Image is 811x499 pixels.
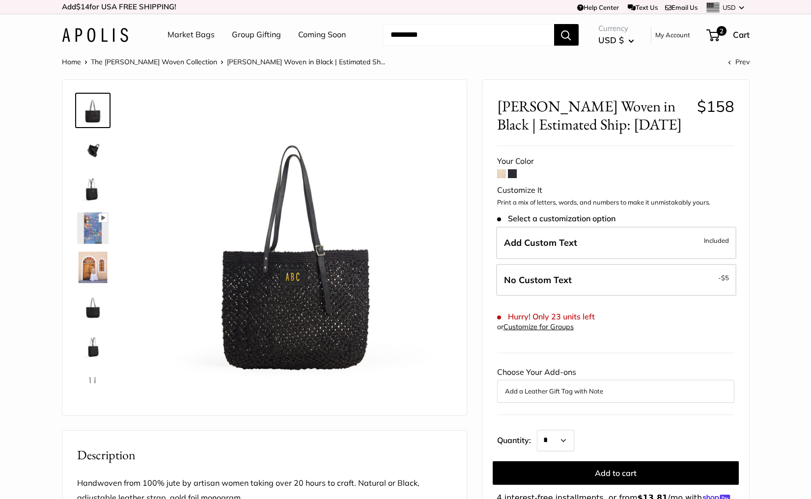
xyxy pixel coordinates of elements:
[62,28,128,42] img: Apolis
[77,291,109,322] img: Mercado Woven in Black | Estimated Ship: Oct. 19th
[75,289,111,324] a: Mercado Woven in Black | Estimated Ship: Oct. 19th
[62,55,385,68] nav: Breadcrumb
[62,57,81,66] a: Home
[728,57,750,66] a: Prev
[496,227,736,259] label: Add Custom Text
[721,274,729,282] span: $5
[77,330,109,362] img: Mercado Woven in Black | Estimated Ship: Oct. 19th
[383,24,554,46] input: Search...
[91,57,217,66] a: The [PERSON_NAME] Woven Collection
[598,22,634,35] span: Currency
[75,328,111,364] a: Mercado Woven in Black | Estimated Ship: Oct. 19th
[497,154,734,169] div: Your Color
[141,95,452,405] img: Mercado Woven in Black | Estimated Ship: Oct. 19th
[75,368,111,403] a: Mercado Woven in Black | Estimated Ship: Oct. 19th
[75,171,111,207] a: Mercado Woven in Black | Estimated Ship: Oct. 19th
[493,461,739,485] button: Add to cart
[227,57,385,66] span: [PERSON_NAME] Woven in Black | Estimated Sh...
[77,446,452,465] h2: Description
[168,27,215,42] a: Market Bags
[497,97,690,133] span: [PERSON_NAME] Woven in Black | Estimated Ship: [DATE]
[232,27,281,42] a: Group Gifting
[77,95,109,126] img: Mercado Woven in Black | Estimated Ship: Oct. 19th
[298,27,346,42] a: Coming Soon
[503,322,574,331] a: Customize for Groups
[628,3,658,11] a: Text Us
[75,250,111,285] a: Mercado Woven in Black | Estimated Ship: Oct. 19th
[496,264,736,296] label: Leave Blank
[505,385,727,397] button: Add a Leather Gift Tag with Note
[497,320,574,334] div: or
[707,27,750,43] a: 2 Cart
[75,132,111,167] a: Mercado Woven in Black | Estimated Ship: Oct. 19th
[704,235,729,246] span: Included
[77,252,109,283] img: Mercado Woven in Black | Estimated Ship: Oct. 19th
[75,210,111,246] a: Mercado Woven in Black | Estimated Ship: Oct. 19th
[598,32,634,48] button: USD $
[598,35,624,45] span: USD $
[497,312,595,321] span: Hurry! Only 23 units left
[77,134,109,165] img: Mercado Woven in Black | Estimated Ship: Oct. 19th
[497,198,734,208] p: Print a mix of letters, words, and numbers to make it unmistakably yours.
[723,3,736,11] span: USD
[665,3,698,11] a: Email Us
[577,3,619,11] a: Help Center
[697,97,734,116] span: $158
[77,212,109,244] img: Mercado Woven in Black | Estimated Ship: Oct. 19th
[554,24,579,46] button: Search
[77,369,109,401] img: Mercado Woven in Black | Estimated Ship: Oct. 19th
[497,183,734,198] div: Customize It
[655,29,690,41] a: My Account
[718,272,729,284] span: -
[716,26,726,36] span: 2
[497,214,615,223] span: Select a customization option
[504,237,577,248] span: Add Custom Text
[733,29,750,40] span: Cart
[497,427,537,451] label: Quantity:
[77,173,109,205] img: Mercado Woven in Black | Estimated Ship: Oct. 19th
[75,93,111,128] a: Mercado Woven in Black | Estimated Ship: Oct. 19th
[76,2,89,11] span: $14
[497,365,734,402] div: Choose Your Add-ons
[504,274,572,286] span: No Custom Text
